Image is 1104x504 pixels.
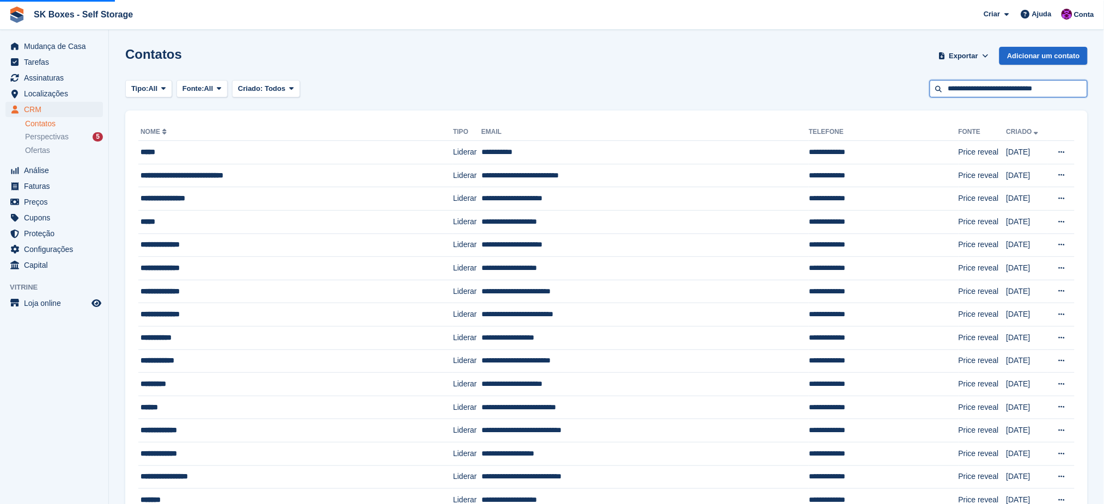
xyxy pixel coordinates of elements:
[5,226,103,241] a: menu
[984,9,1000,20] span: Criar
[959,419,1007,442] td: Price reveal
[453,303,481,327] td: Liderar
[125,80,172,98] button: Tipo: All
[90,297,103,310] a: Loja de pré-visualização
[1007,128,1041,136] a: Criado
[1007,396,1047,419] td: [DATE]
[131,83,149,94] span: Tipo:
[238,84,263,93] span: Criado:
[453,465,481,489] td: Liderar
[1007,419,1047,442] td: [DATE]
[5,296,103,311] a: menu
[1007,187,1047,211] td: [DATE]
[949,51,978,62] span: Exportar
[265,84,285,93] span: Todos
[959,210,1007,233] td: Price reveal
[453,280,481,303] td: Liderar
[24,102,89,117] span: CRM
[25,119,103,129] a: Contatos
[24,179,89,194] span: Faturas
[232,80,300,98] button: Criado: Todos
[1062,9,1072,20] img: Mateus Cassange
[1007,465,1047,489] td: [DATE]
[959,141,1007,164] td: Price reveal
[959,373,1007,396] td: Price reveal
[9,7,25,23] img: stora-icon-8386f47178a22dfd0bd8f6a31ec36ba5ce8667c1dd55bd0f319d3a0aa187defe.svg
[25,132,69,142] span: Perspectivas
[959,233,1007,257] td: Price reveal
[24,226,89,241] span: Proteção
[1007,210,1047,233] td: [DATE]
[1007,303,1047,327] td: [DATE]
[141,128,169,136] a: Nome
[5,54,103,70] a: menu
[959,326,1007,349] td: Price reveal
[453,442,481,465] td: Liderar
[1007,257,1047,280] td: [DATE]
[453,141,481,164] td: Liderar
[5,163,103,178] a: menu
[5,179,103,194] a: menu
[453,257,481,280] td: Liderar
[5,257,103,273] a: menu
[25,145,103,156] a: Ofertas
[959,280,1007,303] td: Price reveal
[24,210,89,225] span: Cupons
[1007,280,1047,303] td: [DATE]
[453,210,481,233] td: Liderar
[453,419,481,442] td: Liderar
[1007,326,1047,349] td: [DATE]
[1007,349,1047,373] td: [DATE]
[959,124,1007,141] th: Fonte
[999,47,1088,65] a: Adicionar um contato
[204,83,214,94] span: All
[481,124,809,141] th: Email
[24,242,89,257] span: Configurações
[959,442,1007,465] td: Price reveal
[959,465,1007,489] td: Price reveal
[24,296,89,311] span: Loja online
[959,164,1007,187] td: Price reveal
[1007,442,1047,465] td: [DATE]
[453,124,481,141] th: Tipo
[24,194,89,210] span: Preços
[25,131,103,143] a: Perspectivas 5
[453,349,481,373] td: Liderar
[1007,141,1047,164] td: [DATE]
[809,124,959,141] th: Telefone
[453,187,481,211] td: Liderar
[959,187,1007,211] td: Price reveal
[149,83,158,94] span: All
[24,54,89,70] span: Tarefas
[959,349,1007,373] td: Price reveal
[93,132,103,142] div: 5
[10,282,108,293] span: Vitrine
[453,164,481,187] td: Liderar
[24,39,89,54] span: Mudança de Casa
[1032,9,1052,20] span: Ajuda
[24,70,89,85] span: Assinaturas
[1007,233,1047,257] td: [DATE]
[176,80,228,98] button: Fonte: All
[5,210,103,225] a: menu
[5,194,103,210] a: menu
[959,303,1007,327] td: Price reveal
[453,233,481,257] td: Liderar
[29,5,137,23] a: SK Boxes - Self Storage
[1007,164,1047,187] td: [DATE]
[959,396,1007,419] td: Price reveal
[24,163,89,178] span: Análise
[5,102,103,117] a: menu
[959,257,1007,280] td: Price reveal
[1007,373,1047,396] td: [DATE]
[1074,9,1094,20] span: Conta
[24,86,89,101] span: Localizações
[5,39,103,54] a: menu
[5,242,103,257] a: menu
[5,86,103,101] a: menu
[453,326,481,349] td: Liderar
[25,145,50,156] span: Ofertas
[5,70,103,85] a: menu
[182,83,204,94] span: Fonte:
[936,47,991,65] button: Exportar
